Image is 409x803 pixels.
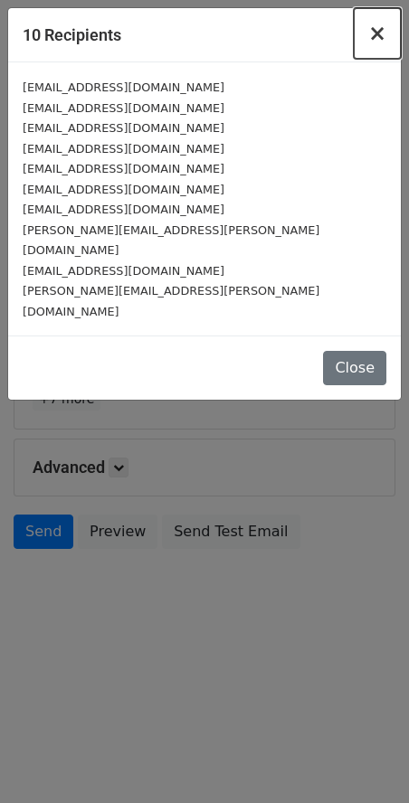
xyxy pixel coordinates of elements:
[23,101,224,115] small: [EMAIL_ADDRESS][DOMAIN_NAME]
[23,80,224,94] small: [EMAIL_ADDRESS][DOMAIN_NAME]
[23,121,224,135] small: [EMAIL_ADDRESS][DOMAIN_NAME]
[319,716,409,803] iframe: Chat Widget
[23,142,224,156] small: [EMAIL_ADDRESS][DOMAIN_NAME]
[23,23,121,47] h5: 10 Recipients
[23,284,319,318] small: [PERSON_NAME][EMAIL_ADDRESS][PERSON_NAME][DOMAIN_NAME]
[23,183,224,196] small: [EMAIL_ADDRESS][DOMAIN_NAME]
[23,223,319,258] small: [PERSON_NAME][EMAIL_ADDRESS][PERSON_NAME][DOMAIN_NAME]
[368,21,386,46] span: ×
[23,264,224,278] small: [EMAIL_ADDRESS][DOMAIN_NAME]
[323,351,386,385] button: Close
[23,203,224,216] small: [EMAIL_ADDRESS][DOMAIN_NAME]
[23,162,224,175] small: [EMAIL_ADDRESS][DOMAIN_NAME]
[354,8,401,59] button: Close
